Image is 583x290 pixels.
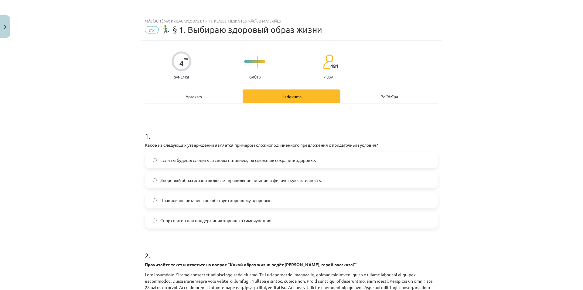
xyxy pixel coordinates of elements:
[160,157,316,163] span: Если ты будешь следить за своим питанием, ты сможешь сохранить здоровье.
[160,177,322,183] span: Здоровый образ жизни включает правильное питание и физическую активность.
[160,217,272,224] span: Спорт важен для поддержания хорошего самочувствия.
[153,198,157,202] input: Правильное питание способствует хорошему здоровью.
[4,25,6,29] img: icon-close-lesson-0947bae3869378f0d4975bcd49f059093ad1ed9edebbc8119c70593378902aed.svg
[145,262,357,267] strong: Прочитайте текст и ответьте на вопрос "Какой образ жизни ведёт [PERSON_NAME], герой рассказа?"
[184,57,188,61] span: XP
[153,158,157,162] input: Если ты будешь следить за своим питанием, ты сможешь сохранить здоровье.
[323,54,333,69] img: students-c634bb4e5e11cddfef0936a35e636f08e4e9abd3cc4e673bd6f9a4125e45ecb1.svg
[153,178,157,182] input: Здоровый образ жизни включает правильное питание и физическую активность.
[153,218,157,222] input: Спорт важен для поддержания хорошего самочувствия.
[160,25,322,35] span: 🏃‍♂️ § 1. Выбираю здоровый образ жизни
[172,75,191,79] p: Saņemsi
[340,89,438,103] div: Palīdzība
[145,26,159,33] span: #2
[243,89,340,103] div: Uzdevums
[323,75,333,79] p: pilda
[245,57,246,59] img: icon-short-line-57e1e144782c952c97e751825c79c345078a6d821885a25fce030b3d8c18986b.svg
[145,241,438,260] h1: 2 .
[330,63,339,69] span: 481
[145,142,438,148] p: Какое из следующих утверждений является примером сложноподчиненного предложения с придаточным усл...
[248,64,249,66] img: icon-short-line-57e1e144782c952c97e751825c79c345078a6d821885a25fce030b3d8c18986b.svg
[160,197,272,204] span: Правильное питание способствует хорошему здоровью.
[249,75,261,79] p: Grūts
[145,121,438,140] h1: 1 .
[145,19,438,23] div: Mācību tēma: Krievu valodas b1 - 11. klases 1.ieskaites mācību materiāls
[179,59,184,68] div: 4
[245,64,246,66] img: icon-short-line-57e1e144782c952c97e751825c79c345078a6d821885a25fce030b3d8c18986b.svg
[145,89,243,103] div: Apraksts
[248,57,249,59] img: icon-short-line-57e1e144782c952c97e751825c79c345078a6d821885a25fce030b3d8c18986b.svg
